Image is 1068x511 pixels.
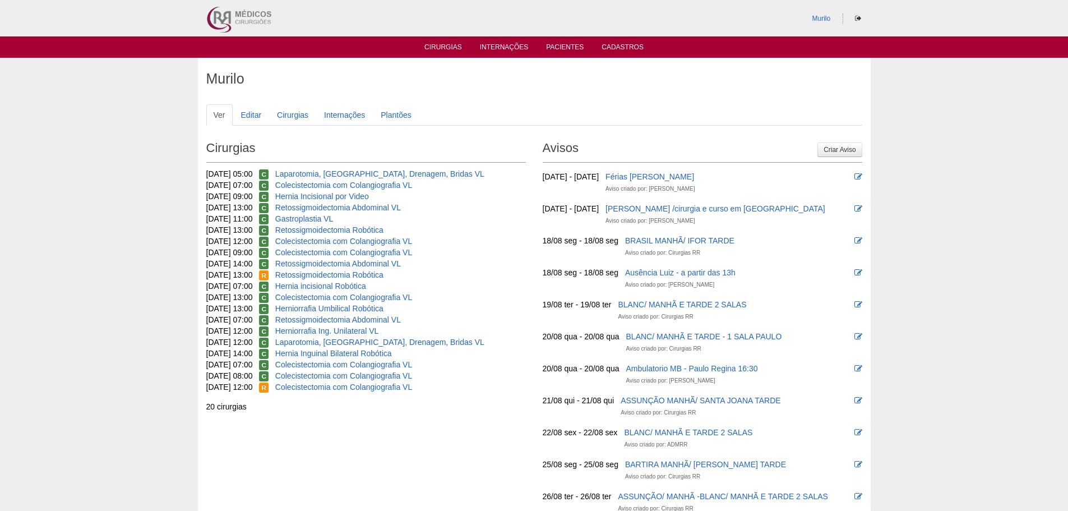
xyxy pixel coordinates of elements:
[259,371,269,381] span: Confirmada
[602,43,644,54] a: Cadastros
[206,225,253,234] span: [DATE] 13:00
[275,214,334,223] a: Gastroplastia VL
[259,282,269,292] span: Confirmada
[275,169,484,178] a: Laparotomia, [GEOGRAPHIC_DATA], Drenagem, Bridas VL
[259,270,269,280] span: Reservada
[624,428,752,437] a: BLANC/ MANHÃ E TARDE 2 SALAS
[605,183,695,195] div: Aviso criado por: [PERSON_NAME]
[626,332,782,341] a: BLANC/ MANHÃ E TARDE - 1 SALA PAULO
[275,181,412,190] a: Colecistectomia com Colangiografia VL
[275,225,383,234] a: Retossigmoidectomia Robótica
[259,192,269,202] span: Confirmada
[543,137,862,163] h2: Avisos
[618,492,827,501] a: ASSUNÇÃO/ MANHÃ -BLANC/ MANHÃ E TARDE 2 SALAS
[543,459,618,470] div: 25/08 seg - 25/08 seg
[817,142,862,157] a: Criar Aviso
[855,15,861,22] i: Sair
[621,407,696,418] div: Aviso criado por: Cirurgias RR
[206,137,526,163] h2: Cirurgias
[543,331,619,342] div: 20/08 qua - 20/08 qua
[543,299,612,310] div: 19/08 ter - 19/08 ter
[206,293,253,302] span: [DATE] 13:00
[259,225,269,236] span: Confirmada
[275,326,378,335] a: Herniorrafia Ing. Unilateral VL
[275,371,412,380] a: Colecistectomia com Colangiografia VL
[206,282,253,291] span: [DATE] 07:00
[626,375,715,386] div: Aviso criado por: [PERSON_NAME]
[259,237,269,247] span: Confirmada
[854,269,862,277] i: Editar
[275,248,412,257] a: Colecistectomia com Colangiografia VL
[206,181,253,190] span: [DATE] 07:00
[275,383,412,392] a: Colecistectomia com Colangiografia VL
[543,395,614,406] div: 21/08 qui - 21/08 qui
[480,43,529,54] a: Internações
[543,363,619,374] div: 20/08 qua - 20/08 qua
[854,237,862,245] i: Editar
[206,304,253,313] span: [DATE] 13:00
[206,104,233,126] a: Ver
[424,43,462,54] a: Cirurgias
[621,396,781,405] a: ASSUNÇÃO MANHÃ/ SANTA JOANA TARDE
[259,203,269,213] span: Confirmada
[605,204,825,213] a: [PERSON_NAME] /cirurgia e curso em [GEOGRAPHIC_DATA]
[625,279,714,291] div: Aviso criado por: [PERSON_NAME]
[854,301,862,309] i: Editar
[206,383,253,392] span: [DATE] 12:00
[625,471,700,482] div: Aviso criado por: Cirurgias RR
[275,270,383,279] a: Retossigmoidectomia Robótica
[234,104,269,126] a: Editar
[854,173,862,181] i: Editar
[259,248,269,258] span: Confirmada
[206,349,253,358] span: [DATE] 14:00
[275,259,401,268] a: Retossigmoidectomia Abdominal VL
[625,236,734,245] a: BRASIL MANHÃ/ IFOR TARDE
[625,460,786,469] a: BARTIRA MANHÃ/ [PERSON_NAME] TARDE
[206,338,253,347] span: [DATE] 12:00
[259,326,269,337] span: Confirmada
[625,247,700,259] div: Aviso criado por: Cirurgias RR
[206,192,253,201] span: [DATE] 09:00
[618,311,693,323] div: Aviso criado por: Cirurgias RR
[259,181,269,191] span: Confirmada
[206,237,253,246] span: [DATE] 12:00
[626,364,758,373] a: Ambulatorio MB - Paulo Regina 16:30
[543,427,618,438] div: 22/08 sex - 22/08 sex
[317,104,372,126] a: Internações
[854,397,862,404] i: Editar
[543,491,612,502] div: 26/08 ter - 26/08 ter
[206,371,253,380] span: [DATE] 08:00
[275,304,383,313] a: Herniorrafia Umbilical Robótica
[812,15,830,22] a: Murilo
[605,215,695,227] div: Aviso criado por: [PERSON_NAME]
[259,304,269,314] span: Confirmada
[543,267,618,278] div: 18/08 seg - 18/08 seg
[206,326,253,335] span: [DATE] 12:00
[275,338,484,347] a: Laparotomia, [GEOGRAPHIC_DATA], Drenagem, Bridas VL
[206,72,862,86] h1: Murilo
[275,315,401,324] a: Retossigmoidectomia Abdominal VL
[206,214,253,223] span: [DATE] 11:00
[854,461,862,468] i: Editar
[275,192,369,201] a: Hernia Incisional por Video
[624,439,687,450] div: Aviso criado por: ADMRR
[854,429,862,436] i: Editar
[275,282,366,291] a: Hernia incisional Robótica
[618,300,746,309] a: BLANC/ MANHÃ E TARDE 2 SALAS
[259,360,269,370] span: Confirmada
[854,333,862,340] i: Editar
[546,43,584,54] a: Pacientes
[206,315,253,324] span: [DATE] 07:00
[259,214,269,224] span: Confirmada
[625,268,736,277] a: Ausência Luiz - a partir das 13h
[275,293,412,302] a: Colecistectomia com Colangiografia VL
[206,360,253,369] span: [DATE] 07:00
[275,203,401,212] a: Retossigmoidectomia Abdominal VL
[259,169,269,179] span: Confirmada
[259,293,269,303] span: Confirmada
[373,104,418,126] a: Plantões
[270,104,316,126] a: Cirurgias
[206,248,253,257] span: [DATE] 09:00
[259,383,269,393] span: Reservada
[854,365,862,372] i: Editar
